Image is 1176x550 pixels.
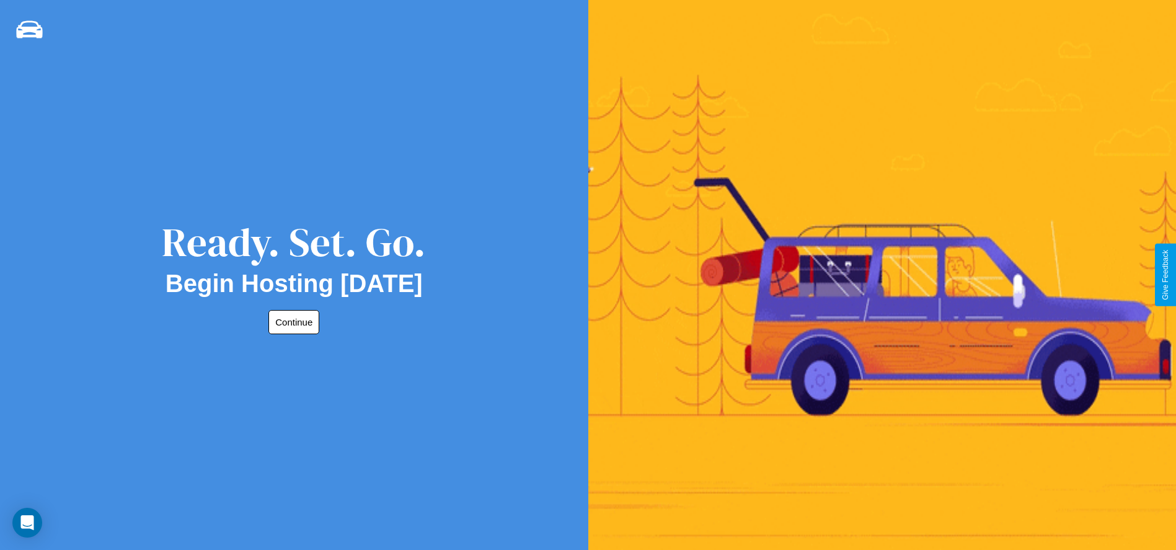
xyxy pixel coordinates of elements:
[162,215,426,270] div: Ready. Set. Go.
[166,270,423,298] h2: Begin Hosting [DATE]
[268,310,319,334] button: Continue
[12,508,42,538] div: Open Intercom Messenger
[1161,250,1170,300] div: Give Feedback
